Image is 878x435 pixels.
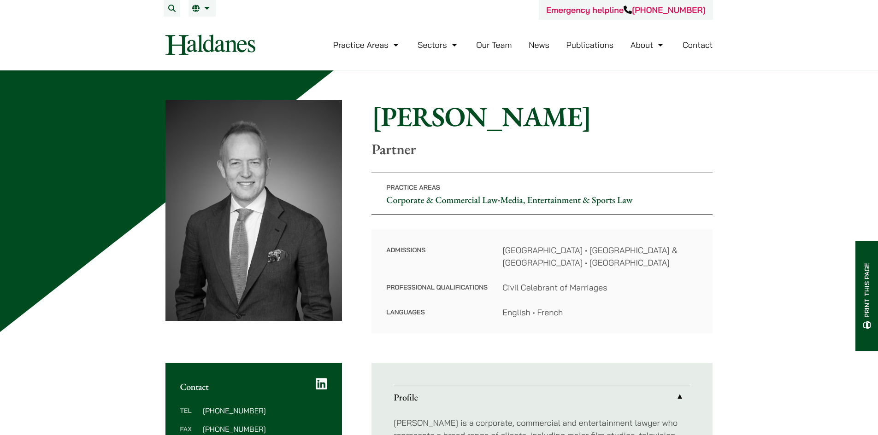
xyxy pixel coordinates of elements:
[386,244,488,281] dt: Admissions
[316,377,327,390] a: LinkedIn
[502,244,698,269] dd: [GEOGRAPHIC_DATA] • [GEOGRAPHIC_DATA] & [GEOGRAPHIC_DATA] • [GEOGRAPHIC_DATA]
[502,281,698,294] dd: Civil Celebrant of Marriages
[631,40,666,50] a: About
[529,40,549,50] a: News
[180,407,199,425] dt: Tel
[203,407,327,414] dd: [PHONE_NUMBER]
[371,173,713,215] p: •
[203,425,327,433] dd: [PHONE_NUMBER]
[165,35,255,55] img: Logo of Haldanes
[333,40,401,50] a: Practice Areas
[192,5,212,12] a: EN
[386,183,440,191] span: Practice Areas
[371,100,713,133] h1: [PERSON_NAME]
[180,381,328,392] h2: Contact
[500,194,632,206] a: Media, Entertainment & Sports Law
[371,140,713,158] p: Partner
[566,40,614,50] a: Publications
[418,40,459,50] a: Sectors
[386,306,488,319] dt: Languages
[546,5,705,15] a: Emergency helpline[PHONE_NUMBER]
[386,194,498,206] a: Corporate & Commercial Law
[386,281,488,306] dt: Professional Qualifications
[683,40,713,50] a: Contact
[394,385,690,409] a: Profile
[502,306,698,319] dd: English • French
[476,40,512,50] a: Our Team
